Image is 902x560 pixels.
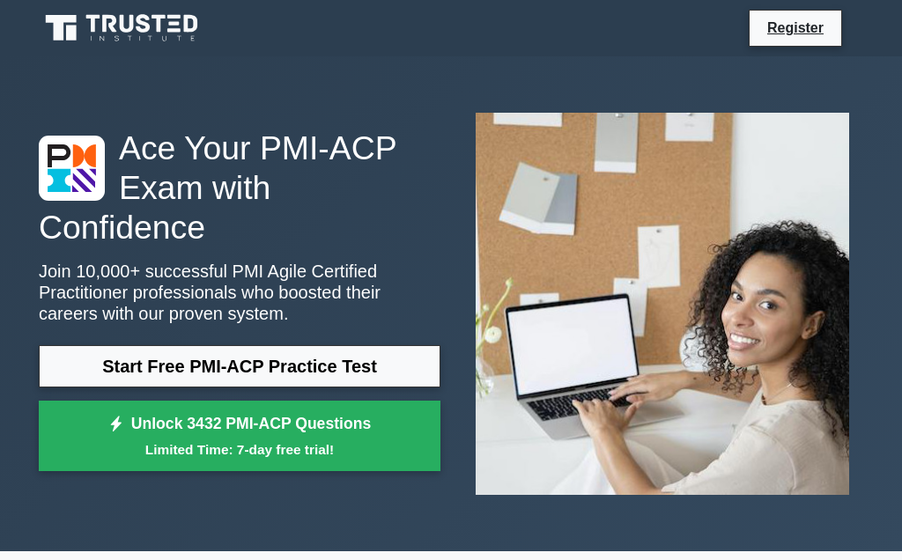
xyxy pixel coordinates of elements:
a: Register [757,17,834,39]
p: Join 10,000+ successful PMI Agile Certified Practitioner professionals who boosted their careers ... [39,261,440,324]
small: Limited Time: 7-day free trial! [61,439,418,460]
a: Start Free PMI-ACP Practice Test [39,345,440,387]
h1: Ace Your PMI-ACP Exam with Confidence [39,129,440,247]
a: Unlock 3432 PMI-ACP QuestionsLimited Time: 7-day free trial! [39,401,440,471]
